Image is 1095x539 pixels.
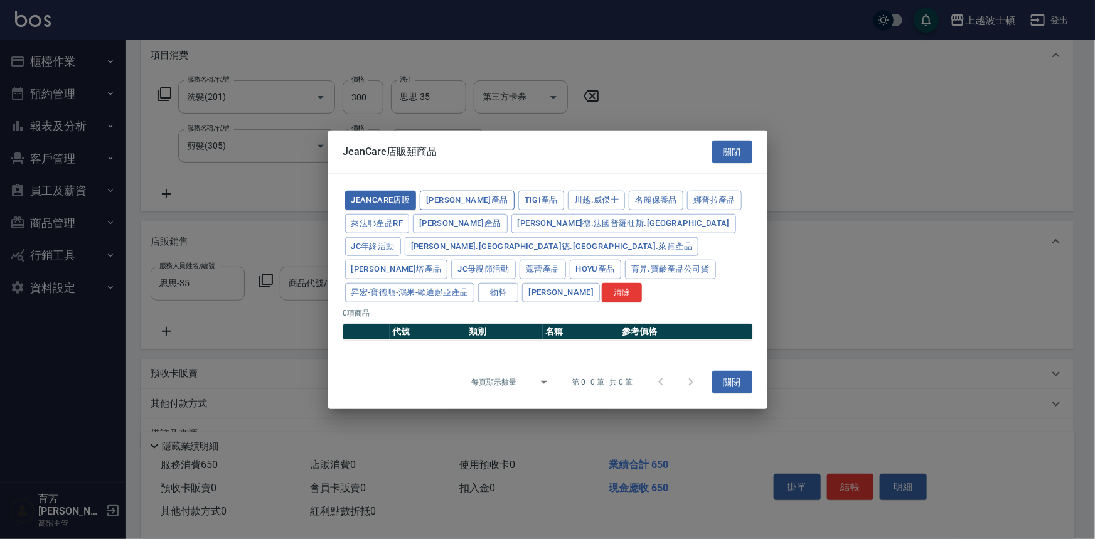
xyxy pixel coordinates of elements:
th: 類別 [466,324,543,340]
button: 萊法耶產品RF [345,214,410,233]
button: 育昇.寶齡產品公司貨 [625,260,716,279]
button: TIGI產品 [518,191,564,210]
button: 名麗保養品 [629,191,683,210]
button: [PERSON_NAME]產品 [420,191,515,210]
span: JeanCare店販類商品 [343,146,437,158]
p: 0 項商品 [343,307,752,319]
button: 娜普拉產品 [687,191,742,210]
button: [PERSON_NAME]塔產品 [345,260,448,279]
button: JC母親節活動 [451,260,516,279]
button: HOYU產品 [570,260,621,279]
button: [PERSON_NAME].[GEOGRAPHIC_DATA]德.[GEOGRAPHIC_DATA].萊肯產品 [405,237,698,256]
th: 代號 [390,324,466,340]
button: 川越.威傑士 [568,191,625,210]
p: 每頁顯示數量 [471,376,516,388]
th: 參考價格 [619,324,752,340]
button: 昇宏-寶德順-鴻果-歐迪起亞產品 [345,283,475,302]
button: [PERSON_NAME]德.法國普羅旺斯.[GEOGRAPHIC_DATA] [511,214,737,233]
button: [PERSON_NAME] [522,283,600,302]
button: JC年終活動 [345,237,401,256]
p: 第 0–0 筆 共 0 筆 [572,376,633,388]
button: JeanCare店販 [345,191,417,210]
button: [PERSON_NAME]產品 [413,214,508,233]
button: 蔻蕾產品 [520,260,566,279]
th: 名稱 [543,324,619,340]
button: 關閉 [712,140,752,163]
button: 關閉 [712,370,752,393]
button: 清除 [602,283,642,302]
button: 物料 [478,283,518,302]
